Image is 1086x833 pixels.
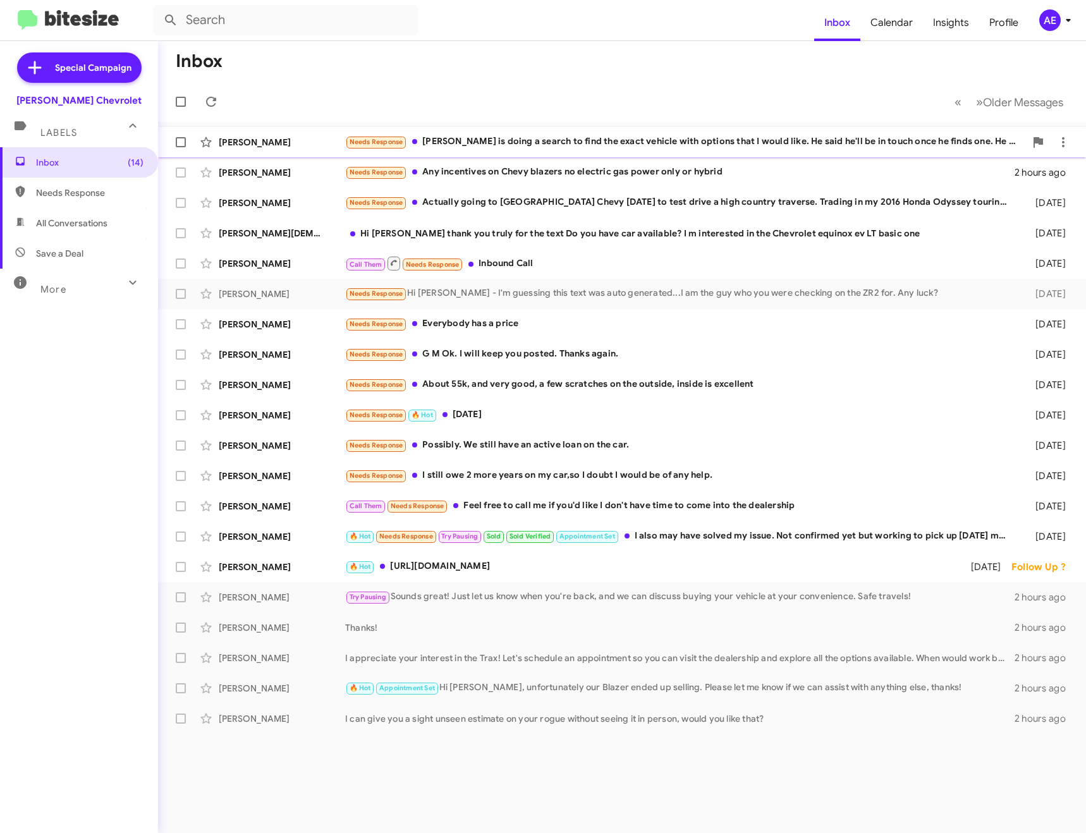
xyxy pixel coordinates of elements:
[979,4,1028,41] span: Profile
[345,317,1017,331] div: Everybody has a price
[1015,712,1076,725] div: 2 hours ago
[219,682,345,695] div: [PERSON_NAME]
[487,532,501,540] span: Sold
[345,559,957,574] div: [URL][DOMAIN_NAME]
[1015,591,1076,604] div: 2 hours ago
[219,530,345,543] div: [PERSON_NAME]
[153,5,418,35] input: Search
[968,89,1071,115] button: Next
[345,529,1017,544] div: I also may have solved my issue. Not confirmed yet but working to pick up [DATE] morning. Let me ...
[509,532,551,540] span: Sold Verified
[1017,318,1076,331] div: [DATE]
[219,136,345,149] div: [PERSON_NAME]
[976,94,983,110] span: »
[350,289,403,298] span: Needs Response
[219,621,345,634] div: [PERSON_NAME]
[1017,409,1076,422] div: [DATE]
[350,260,382,269] span: Call Them
[1015,621,1076,634] div: 2 hours ago
[36,247,83,260] span: Save a Deal
[1017,530,1076,543] div: [DATE]
[350,320,403,328] span: Needs Response
[36,186,143,199] span: Needs Response
[345,255,1017,271] div: Inbound Call
[219,166,345,179] div: [PERSON_NAME]
[345,195,1017,210] div: Actually going to [GEOGRAPHIC_DATA] Chevy [DATE] to test drive a high country traverse. Trading i...
[948,89,1071,115] nav: Page navigation example
[345,590,1015,604] div: Sounds great! Just let us know when you're back, and we can discuss buying your vehicle at your c...
[345,347,1017,362] div: G M Ok. I will keep you posted. Thanks again.
[350,593,386,601] span: Try Pausing
[345,165,1015,179] div: Any incentives on Chevy blazers no electric gas power only or hybrid
[1015,166,1076,179] div: 2 hours ago
[1017,439,1076,452] div: [DATE]
[391,502,444,510] span: Needs Response
[40,127,77,138] span: Labels
[350,380,403,389] span: Needs Response
[1017,470,1076,482] div: [DATE]
[16,94,142,107] div: [PERSON_NAME] Chevrolet
[40,284,66,295] span: More
[219,652,345,664] div: [PERSON_NAME]
[350,198,403,207] span: Needs Response
[1039,9,1061,31] div: AE
[36,217,107,229] span: All Conversations
[36,156,143,169] span: Inbox
[814,4,860,41] a: Inbox
[1015,682,1076,695] div: 2 hours ago
[350,441,403,449] span: Needs Response
[1011,561,1076,573] div: Follow Up ?
[1017,257,1076,270] div: [DATE]
[983,95,1063,109] span: Older Messages
[219,561,345,573] div: [PERSON_NAME]
[412,411,433,419] span: 🔥 Hot
[219,470,345,482] div: [PERSON_NAME]
[219,409,345,422] div: [PERSON_NAME]
[345,652,1015,664] div: I appreciate your interest in the Trax! Let's schedule an appointment so you can visit the dealer...
[957,561,1011,573] div: [DATE]
[1017,500,1076,513] div: [DATE]
[350,562,371,571] span: 🔥 Hot
[345,621,1015,634] div: Thanks!
[219,379,345,391] div: [PERSON_NAME]
[559,532,615,540] span: Appointment Set
[219,712,345,725] div: [PERSON_NAME]
[345,377,1017,392] div: About 55k, and very good, a few scratches on the outside, inside is excellent
[1015,652,1076,664] div: 2 hours ago
[345,468,1017,483] div: I still owe 2 more years on my car,so I doubt I would be of any help.
[379,532,433,540] span: Needs Response
[860,4,923,41] a: Calendar
[350,350,403,358] span: Needs Response
[219,591,345,604] div: [PERSON_NAME]
[219,227,345,240] div: [PERSON_NAME][DEMOGRAPHIC_DATA]
[350,138,403,146] span: Needs Response
[219,500,345,513] div: [PERSON_NAME]
[55,61,131,74] span: Special Campaign
[1017,379,1076,391] div: [DATE]
[350,471,403,480] span: Needs Response
[955,94,961,110] span: «
[176,51,223,71] h1: Inbox
[923,4,979,41] a: Insights
[406,260,460,269] span: Needs Response
[1017,227,1076,240] div: [DATE]
[947,89,969,115] button: Previous
[219,439,345,452] div: [PERSON_NAME]
[219,288,345,300] div: [PERSON_NAME]
[345,499,1017,513] div: Feel free to call me if you'd like I don't have time to come into the dealership
[219,318,345,331] div: [PERSON_NAME]
[379,684,435,692] span: Appointment Set
[345,286,1017,301] div: Hi [PERSON_NAME] - I'm guessing this text was auto generated...I am the guy who you were checking...
[219,348,345,361] div: [PERSON_NAME]
[1017,348,1076,361] div: [DATE]
[1028,9,1072,31] button: AE
[1017,197,1076,209] div: [DATE]
[350,532,371,540] span: 🔥 Hot
[345,712,1015,725] div: I can give you a sight unseen estimate on your rogue without seeing it in person, would you like ...
[345,438,1017,453] div: Possibly. We still have an active loan on the car.
[219,197,345,209] div: [PERSON_NAME]
[350,502,382,510] span: Call Them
